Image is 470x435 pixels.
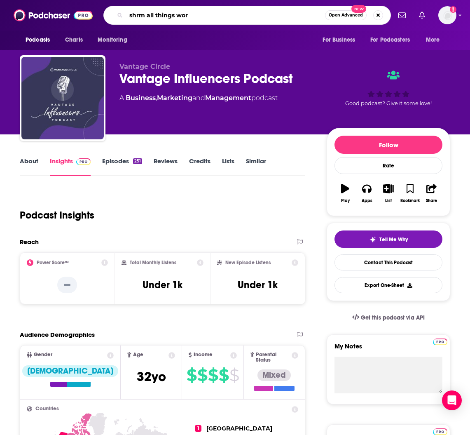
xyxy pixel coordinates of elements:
[426,198,437,203] div: Share
[346,308,431,328] a: Get this podcast via API
[395,8,409,22] a: Show notifications dropdown
[195,425,201,432] span: 1
[257,369,291,381] div: Mixed
[246,157,266,176] a: Similar
[438,6,456,24] img: User Profile
[102,157,142,176] a: Episodes251
[438,6,456,24] span: Logged in as sashagoldin
[420,32,450,48] button: open menu
[156,94,157,102] span: ,
[133,352,143,357] span: Age
[205,94,251,102] a: Management
[57,277,77,293] p: --
[126,9,325,22] input: Search podcasts, credits, & more...
[450,6,456,13] svg: Add a profile image
[60,32,88,48] a: Charts
[369,236,376,243] img: tell me why sparkle
[238,279,278,291] h3: Under 1k
[194,352,213,357] span: Income
[426,34,440,46] span: More
[137,369,166,385] span: 32 yo
[130,260,176,266] h2: Total Monthly Listens
[20,331,95,339] h2: Audience Demographics
[119,63,170,71] span: Vantage Circle
[421,179,442,208] button: Share
[433,427,447,435] a: Pro website
[399,179,421,208] button: Bookmark
[14,7,93,23] img: Podchaser - Follow, Share and Rate Podcasts
[37,260,69,266] h2: Power Score™
[327,63,450,114] div: Good podcast? Give it some love!
[222,157,234,176] a: Lists
[334,342,442,357] label: My Notes
[334,230,442,248] button: tell me why sparkleTell Me Why
[325,10,367,20] button: Open AdvancedNew
[361,314,425,321] span: Get this podcast via API
[20,238,39,246] h2: Reach
[370,34,410,46] span: For Podcasters
[334,277,442,293] button: Export One-Sheet
[329,13,363,17] span: Open Advanced
[76,158,91,165] img: Podchaser Pro
[334,179,356,208] button: Play
[433,337,447,345] a: Pro website
[317,32,365,48] button: open menu
[442,390,462,410] div: Open Intercom Messenger
[98,34,127,46] span: Monitoring
[334,136,442,154] button: Follow
[50,157,91,176] a: InsightsPodchaser Pro
[345,100,432,106] span: Good podcast? Give it some love!
[206,425,272,432] span: [GEOGRAPHIC_DATA]
[197,369,207,382] span: $
[433,428,447,435] img: Podchaser Pro
[378,179,399,208] button: List
[20,209,94,221] h1: Podcast Insights
[438,6,456,24] button: Show profile menu
[341,198,350,203] div: Play
[229,369,239,382] span: $
[400,198,420,203] div: Bookmark
[143,279,182,291] h3: Under 1k
[20,157,38,176] a: About
[92,32,138,48] button: open menu
[103,6,391,25] div: Search podcasts, credits, & more...
[334,157,442,174] div: Rate
[189,157,210,176] a: Credits
[21,57,104,139] img: Vantage Influencers Podcast
[334,254,442,270] a: Contact This Podcast
[119,93,278,103] div: A podcast
[35,406,59,411] span: Countries
[365,32,422,48] button: open menu
[20,32,61,48] button: open menu
[225,260,271,266] h2: New Episode Listens
[65,34,83,46] span: Charts
[351,5,366,13] span: New
[26,34,50,46] span: Podcasts
[433,339,447,345] img: Podchaser Pro
[154,157,178,176] a: Reviews
[34,352,52,357] span: Gender
[219,369,229,382] span: $
[133,158,142,164] div: 251
[362,198,372,203] div: Apps
[356,179,377,208] button: Apps
[157,94,192,102] a: Marketing
[22,365,118,377] div: [DEMOGRAPHIC_DATA]
[126,94,156,102] a: Business
[416,8,428,22] a: Show notifications dropdown
[187,369,196,382] span: $
[323,34,355,46] span: For Business
[192,94,205,102] span: and
[208,369,218,382] span: $
[385,198,392,203] div: List
[379,236,408,243] span: Tell Me Why
[256,352,290,363] span: Parental Status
